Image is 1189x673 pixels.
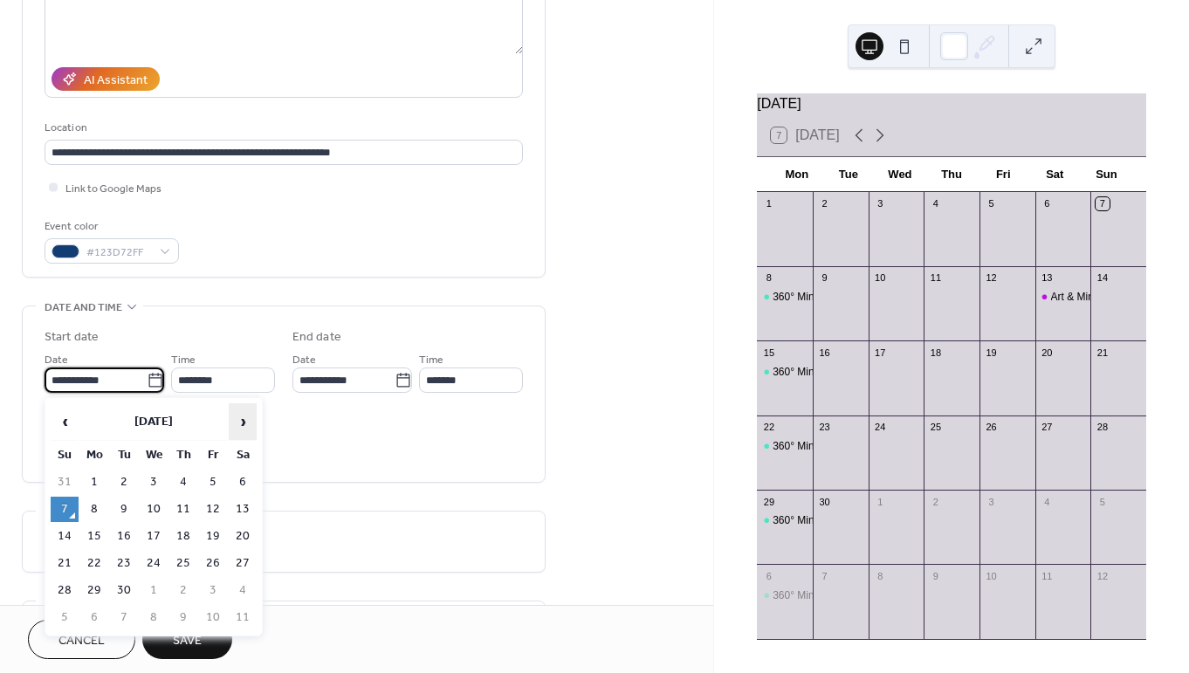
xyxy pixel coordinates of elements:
[1035,290,1091,305] div: Art & Mindfulness: Session Embracing Compassionate Love
[45,299,122,317] span: Date and time
[229,551,257,576] td: 27
[818,421,831,434] div: 23
[985,495,998,508] div: 3
[169,605,197,630] td: 9
[757,439,813,454] div: 360° Mindfulness Workshop
[773,365,903,380] div: 360° Mindfulness Workshop
[52,67,160,91] button: AI Assistant
[110,551,138,576] td: 23
[199,497,227,522] td: 12
[80,605,108,630] td: 6
[80,578,108,603] td: 29
[985,271,998,285] div: 12
[140,524,168,549] td: 17
[985,197,998,210] div: 5
[169,497,197,522] td: 11
[51,551,79,576] td: 21
[762,346,775,359] div: 15
[84,72,148,90] div: AI Assistant
[874,495,887,508] div: 1
[140,605,168,630] td: 8
[757,290,813,305] div: 360° Mindfulness Workshop
[762,421,775,434] div: 22
[28,620,135,659] a: Cancel
[199,443,227,468] th: Fr
[985,421,998,434] div: 26
[169,551,197,576] td: 25
[757,93,1146,114] div: [DATE]
[874,569,887,582] div: 8
[51,578,79,603] td: 28
[1096,197,1109,210] div: 7
[773,513,903,528] div: 360° Mindfulness Workshop
[229,605,257,630] td: 11
[80,551,108,576] td: 22
[292,351,316,369] span: Date
[1041,197,1054,210] div: 6
[1096,271,1109,285] div: 14
[142,620,232,659] button: Save
[978,157,1029,192] div: Fri
[51,605,79,630] td: 5
[110,443,138,468] th: Tu
[874,197,887,210] div: 3
[80,443,108,468] th: Mo
[110,578,138,603] td: 30
[929,197,942,210] div: 4
[419,351,443,369] span: Time
[929,495,942,508] div: 2
[757,365,813,380] div: 360° Mindfulness Workshop
[169,470,197,495] td: 4
[80,497,108,522] td: 8
[199,578,227,603] td: 3
[65,180,162,198] span: Link to Google Maps
[929,421,942,434] div: 25
[110,605,138,630] td: 7
[773,290,903,305] div: 360° Mindfulness Workshop
[762,271,775,285] div: 8
[140,551,168,576] td: 24
[874,157,925,192] div: Wed
[169,524,197,549] td: 18
[51,443,79,468] th: Su
[1029,157,1081,192] div: Sat
[822,157,874,192] div: Tue
[229,497,257,522] td: 13
[199,524,227,549] td: 19
[110,470,138,495] td: 2
[229,578,257,603] td: 4
[292,328,341,347] div: End date
[52,404,78,439] span: ‹
[171,351,196,369] span: Time
[929,569,942,582] div: 9
[80,524,108,549] td: 15
[140,470,168,495] td: 3
[140,578,168,603] td: 1
[229,470,257,495] td: 6
[929,346,942,359] div: 18
[80,470,108,495] td: 1
[51,497,79,522] td: 7
[169,443,197,468] th: Th
[230,404,256,439] span: ›
[169,578,197,603] td: 2
[985,346,998,359] div: 19
[140,443,168,468] th: We
[86,244,151,262] span: #123D72FF
[199,470,227,495] td: 5
[173,632,202,650] span: Save
[1096,569,1109,582] div: 12
[45,328,99,347] div: Start date
[762,495,775,508] div: 29
[1041,495,1054,508] div: 4
[1096,495,1109,508] div: 5
[51,470,79,495] td: 31
[762,197,775,210] div: 1
[818,346,831,359] div: 16
[1096,421,1109,434] div: 28
[110,497,138,522] td: 9
[110,524,138,549] td: 16
[757,513,813,528] div: 360° Mindfulness Workshop
[929,271,942,285] div: 11
[45,217,175,236] div: Event color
